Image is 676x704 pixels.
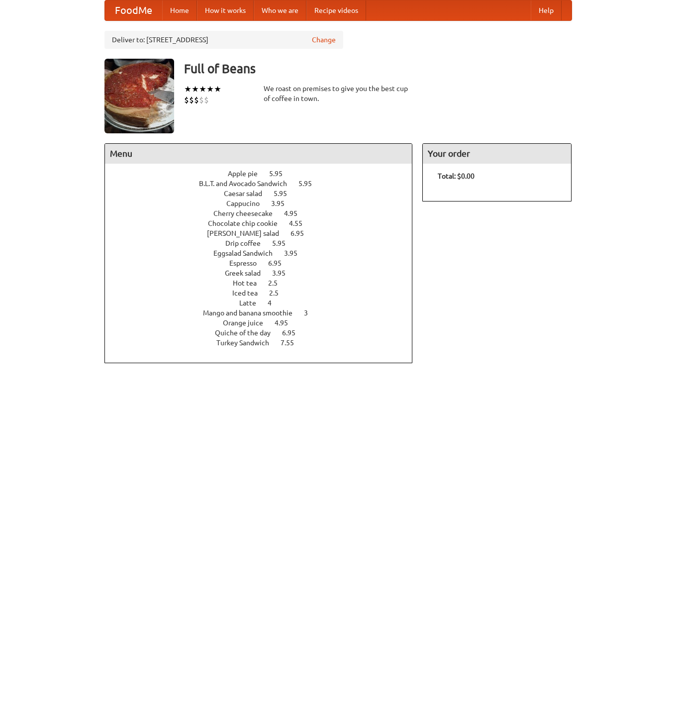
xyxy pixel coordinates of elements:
span: [PERSON_NAME] salad [207,229,289,237]
a: Espresso 6.95 [229,259,300,267]
span: 3.95 [271,200,294,207]
span: Greek salad [225,269,271,277]
span: 6.95 [290,229,314,237]
a: Help [531,0,562,20]
a: Change [312,35,336,45]
a: Greek salad 3.95 [225,269,304,277]
span: 7.55 [281,339,304,347]
a: Orange juice 4.95 [223,319,306,327]
span: Apple pie [228,170,268,178]
span: Cherry cheesecake [213,209,283,217]
a: Turkey Sandwich 7.55 [216,339,312,347]
b: Total: $0.00 [438,172,475,180]
a: Caesar salad 5.95 [224,190,305,198]
li: $ [184,95,189,105]
li: ★ [184,84,192,95]
span: 5.95 [272,239,295,247]
span: Latte [239,299,266,307]
a: Cherry cheesecake 4.95 [213,209,316,217]
span: Chocolate chip cookie [208,219,288,227]
span: 2.5 [269,289,289,297]
li: $ [189,95,194,105]
span: Hot tea [233,279,267,287]
a: Mango and banana smoothie 3 [203,309,326,317]
span: 4.95 [275,319,298,327]
span: 3.95 [272,269,295,277]
li: ★ [199,84,206,95]
span: Caesar salad [224,190,272,198]
span: B.L.T. and Avocado Sandwich [199,180,297,188]
a: Eggsalad Sandwich 3.95 [213,249,316,257]
a: Who we are [254,0,306,20]
a: How it works [197,0,254,20]
a: Iced tea 2.5 [232,289,297,297]
span: Drip coffee [225,239,271,247]
span: 5.95 [298,180,322,188]
span: Turkey Sandwich [216,339,279,347]
a: Quiche of the day 6.95 [215,329,314,337]
h3: Full of Beans [184,59,572,79]
span: 4.95 [284,209,307,217]
span: 2.5 [268,279,288,287]
span: 6.95 [268,259,291,267]
span: 4.55 [289,219,312,227]
li: $ [204,95,209,105]
a: Recipe videos [306,0,366,20]
h4: Your order [423,144,571,164]
li: $ [199,95,204,105]
span: Eggsalad Sandwich [213,249,283,257]
a: Latte 4 [239,299,290,307]
span: 6.95 [282,329,305,337]
a: B.L.T. and Avocado Sandwich 5.95 [199,180,330,188]
div: We roast on premises to give you the best cup of coffee in town. [264,84,413,103]
span: Espresso [229,259,267,267]
li: ★ [206,84,214,95]
span: 3 [304,309,318,317]
div: Deliver to: [STREET_ADDRESS] [104,31,343,49]
li: ★ [192,84,199,95]
span: 4 [268,299,282,307]
li: $ [194,95,199,105]
span: Quiche of the day [215,329,281,337]
li: ★ [214,84,221,95]
a: Home [162,0,197,20]
span: Iced tea [232,289,268,297]
a: Hot tea 2.5 [233,279,296,287]
span: 5.95 [274,190,297,198]
a: [PERSON_NAME] salad 6.95 [207,229,322,237]
span: Mango and banana smoothie [203,309,302,317]
a: Apple pie 5.95 [228,170,301,178]
a: FoodMe [105,0,162,20]
span: 5.95 [269,170,292,178]
span: 3.95 [284,249,307,257]
h4: Menu [105,144,412,164]
span: Orange juice [223,319,273,327]
img: angular.jpg [104,59,174,133]
span: Cappucino [226,200,270,207]
a: Drip coffee 5.95 [225,239,304,247]
a: Cappucino 3.95 [226,200,303,207]
a: Chocolate chip cookie 4.55 [208,219,321,227]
